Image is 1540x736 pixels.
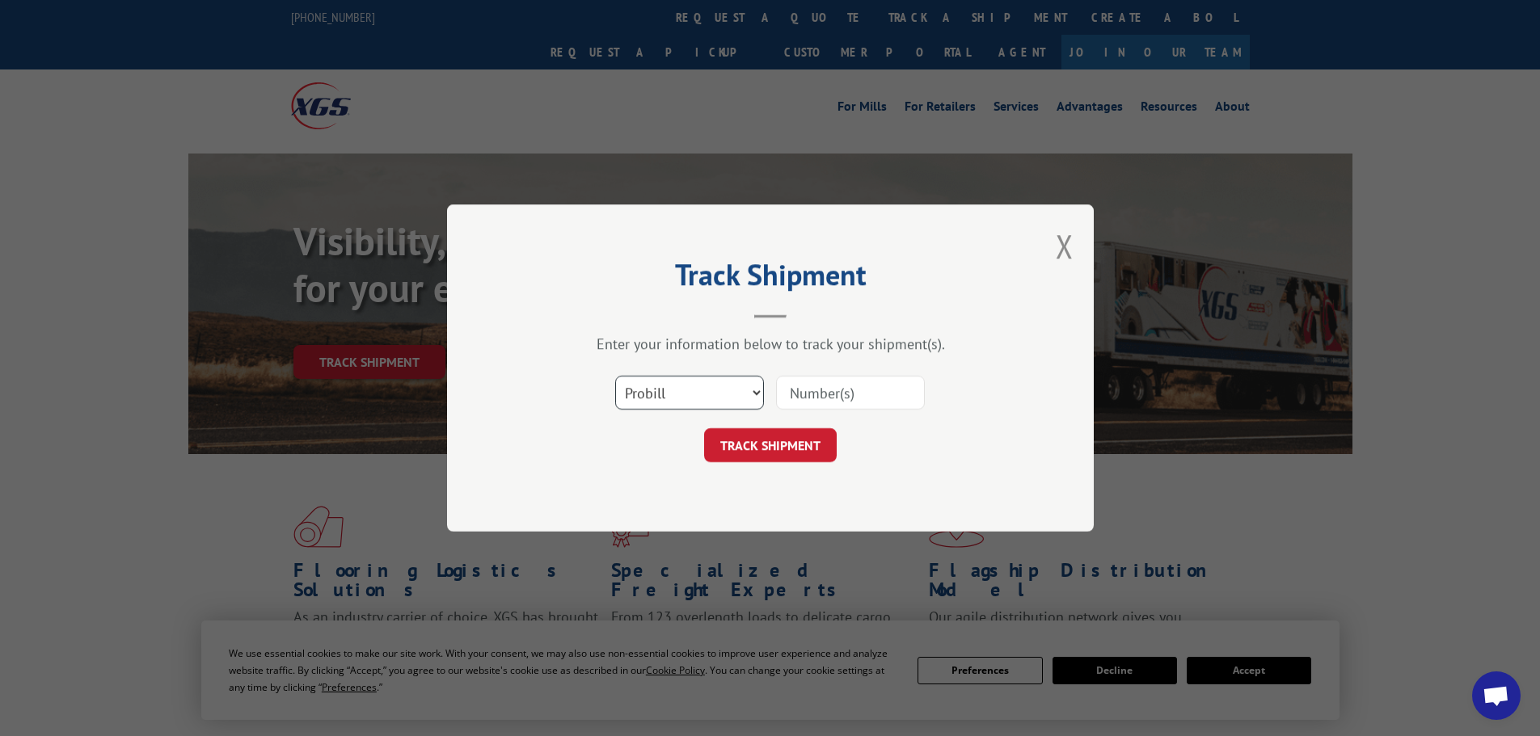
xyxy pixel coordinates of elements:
[528,263,1013,294] h2: Track Shipment
[1472,671,1521,720] div: Open chat
[528,334,1013,353] div: Enter your information below to track your shipment(s).
[776,376,925,410] input: Number(s)
[1056,225,1074,267] button: Close modal
[704,428,837,462] button: TRACK SHIPMENT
